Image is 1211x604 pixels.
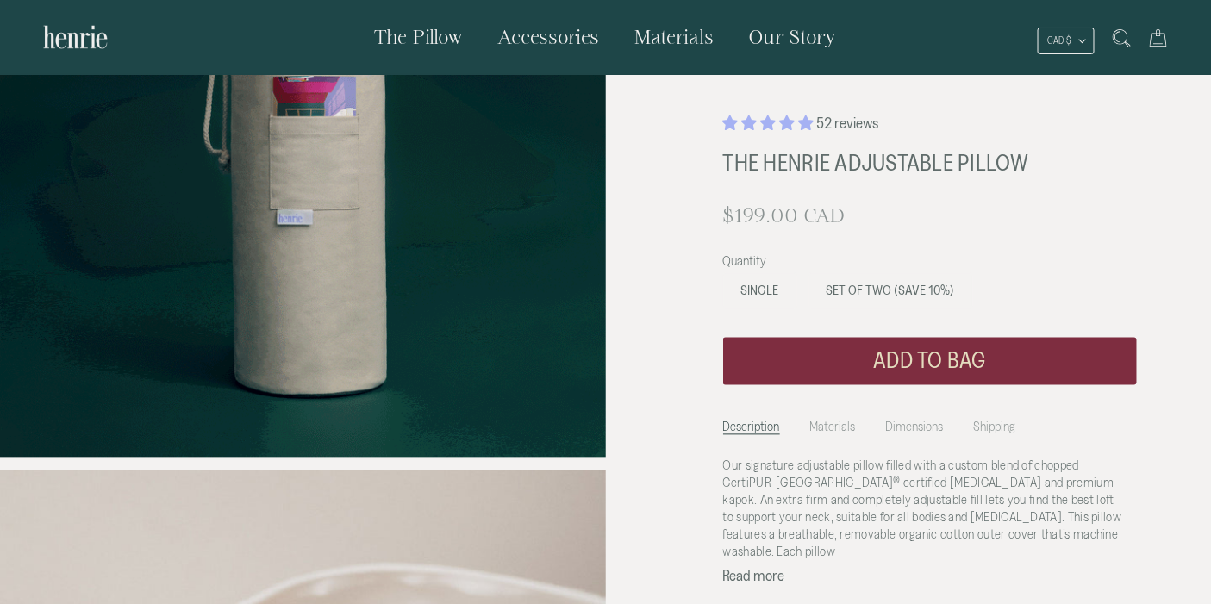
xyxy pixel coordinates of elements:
[886,411,944,435] li: Dimensions
[723,205,846,227] span: $199.00 CAD
[827,283,955,298] span: Set of Two (SAVE 10%)
[723,254,772,269] span: Quantity
[749,26,837,47] span: Our Story
[723,411,780,435] li: Description
[723,458,1124,561] p: Our signature adjustable pillow filled with a custom blend of chopped CertiPUR-[GEOGRAPHIC_DATA] ...
[43,17,108,57] img: Henrie
[723,146,1077,183] h1: The Henrie Adjustable Pillow
[375,26,464,47] span: The Pillow
[741,283,779,298] span: Single
[723,569,785,584] button: Read more
[817,115,879,131] span: 52 reviews
[723,338,1137,385] button: Add to bag
[1038,28,1095,54] button: CAD $
[974,411,1016,435] li: Shipping
[810,411,856,435] li: Materials
[634,26,715,47] span: Materials
[498,26,600,47] span: Accessories
[723,115,817,131] span: 4.87 stars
